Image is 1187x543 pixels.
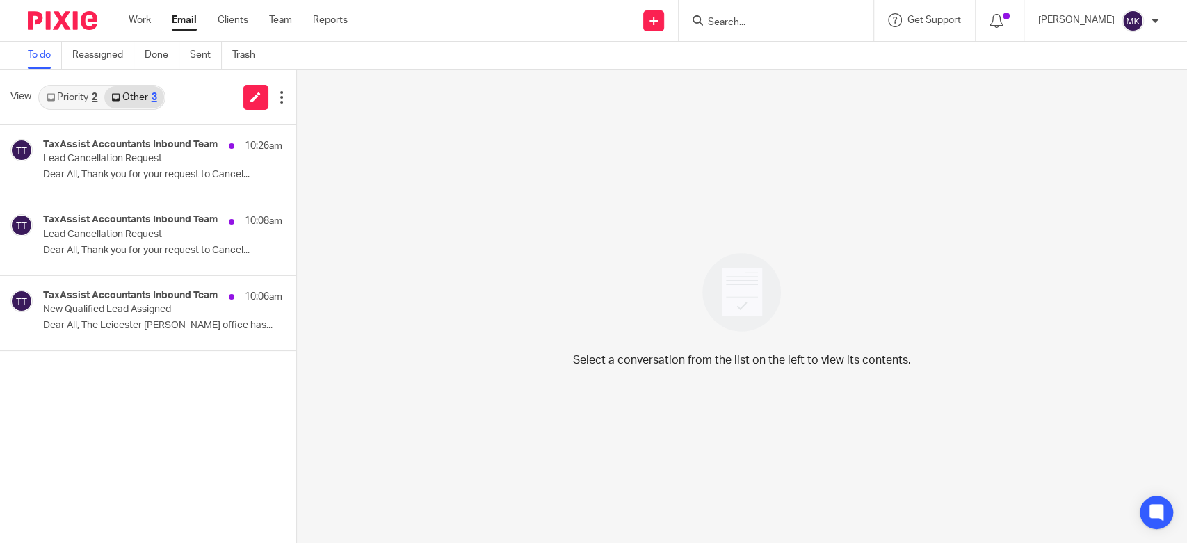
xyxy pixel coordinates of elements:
a: Sent [190,42,222,69]
p: Dear All, The Leicester [PERSON_NAME] office has... [43,320,282,332]
span: View [10,90,31,104]
p: [PERSON_NAME] [1038,13,1115,27]
span: Get Support [907,15,961,25]
a: Reassigned [72,42,134,69]
input: Search [706,17,832,29]
a: Team [269,13,292,27]
p: Lead Cancellation Request [43,229,234,241]
img: svg%3E [1122,10,1144,32]
a: Priority2 [40,86,104,108]
p: 10:26am [245,139,282,153]
a: Work [129,13,151,27]
a: To do [28,42,62,69]
a: Trash [232,42,266,69]
p: Dear All, Thank you for your request to Cancel... [43,169,282,181]
h4: TaxAssist Accountants Inbound Team [43,290,218,302]
img: svg%3E [10,290,33,312]
div: 2 [92,92,97,102]
p: New Qualified Lead Assigned [43,304,234,316]
p: 10:06am [245,290,282,304]
a: Done [145,42,179,69]
img: Pixie [28,11,97,30]
a: Reports [313,13,348,27]
img: image [693,244,790,341]
a: Email [172,13,197,27]
a: Clients [218,13,248,27]
p: Select a conversation from the list on the left to view its contents. [573,352,911,368]
p: Lead Cancellation Request [43,153,234,165]
a: Other3 [104,86,163,108]
h4: TaxAssist Accountants Inbound Team [43,214,218,226]
div: 3 [152,92,157,102]
p: 10:08am [245,214,282,228]
img: svg%3E [10,214,33,236]
p: Dear All, Thank you for your request to Cancel... [43,245,282,257]
img: svg%3E [10,139,33,161]
h4: TaxAssist Accountants Inbound Team [43,139,218,151]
